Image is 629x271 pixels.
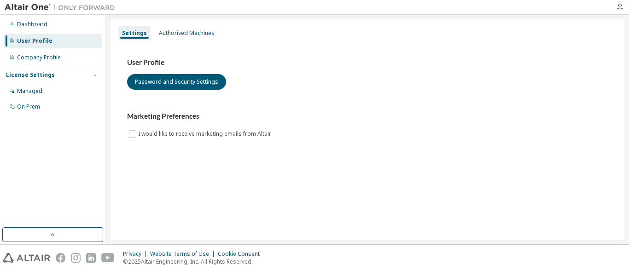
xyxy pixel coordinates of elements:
[3,253,50,263] img: altair_logo.svg
[86,253,96,263] img: linkedin.svg
[6,71,55,79] div: License Settings
[56,253,65,263] img: facebook.svg
[101,253,115,263] img: youtube.svg
[127,58,608,67] h3: User Profile
[127,112,608,121] h3: Marketing Preferences
[71,253,81,263] img: instagram.svg
[218,250,265,258] div: Cookie Consent
[138,128,273,139] label: I would like to receive marketing emails from Altair
[127,74,226,90] button: Password and Security Settings
[150,250,218,258] div: Website Terms of Use
[17,87,42,95] div: Managed
[122,29,147,37] div: Settings
[17,37,52,45] div: User Profile
[123,250,150,258] div: Privacy
[17,103,40,110] div: On Prem
[17,54,61,61] div: Company Profile
[159,29,215,37] div: Authorized Machines
[17,21,47,28] div: Dashboard
[5,3,120,12] img: Altair One
[123,258,265,265] p: © 2025 Altair Engineering, Inc. All Rights Reserved.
